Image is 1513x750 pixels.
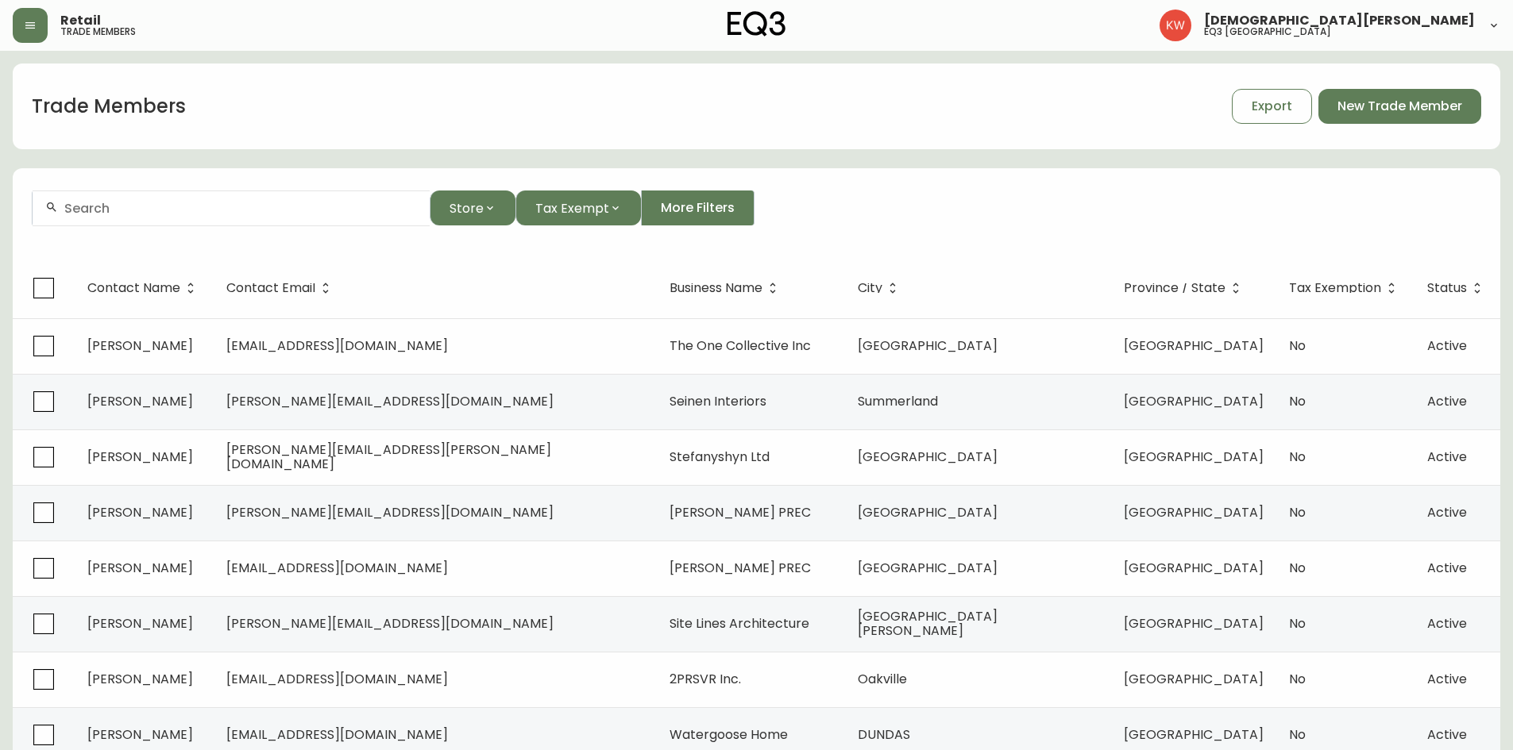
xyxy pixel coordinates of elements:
[858,607,998,640] span: [GEOGRAPHIC_DATA][PERSON_NAME]
[670,283,762,293] span: Business Name
[670,448,770,466] span: Stefanyshyn Ltd
[87,503,193,521] span: [PERSON_NAME]
[858,670,907,688] span: Oakville
[1427,283,1467,293] span: Status
[226,725,448,744] span: [EMAIL_ADDRESS][DOMAIN_NAME]
[515,190,641,225] button: Tax Exempt
[226,337,448,355] span: [EMAIL_ADDRESS][DOMAIN_NAME]
[1124,670,1264,688] span: [GEOGRAPHIC_DATA]
[641,190,755,225] button: More Filters
[670,559,811,577] span: [PERSON_NAME] PREC
[1427,614,1467,633] span: Active
[1318,89,1481,124] button: New Trade Member
[226,281,336,295] span: Contact Email
[1427,337,1467,355] span: Active
[1124,559,1264,577] span: [GEOGRAPHIC_DATA]
[670,337,811,355] span: The One Collective Inc
[670,281,783,295] span: Business Name
[1289,559,1306,577] span: No
[858,725,910,744] span: DUNDAS
[87,614,193,633] span: [PERSON_NAME]
[1289,448,1306,466] span: No
[1124,448,1264,466] span: [GEOGRAPHIC_DATA]
[87,670,193,688] span: [PERSON_NAME]
[450,198,484,218] span: Store
[1427,448,1467,466] span: Active
[1337,98,1462,115] span: New Trade Member
[60,14,101,27] span: Retail
[1124,392,1264,410] span: [GEOGRAPHIC_DATA]
[226,283,315,293] span: Contact Email
[226,503,554,521] span: [PERSON_NAME][EMAIL_ADDRESS][DOMAIN_NAME]
[32,93,186,120] h1: Trade Members
[1289,670,1306,688] span: No
[60,27,136,37] h5: trade members
[858,392,938,410] span: Summerland
[858,448,998,466] span: [GEOGRAPHIC_DATA]
[1427,559,1467,577] span: Active
[670,725,788,744] span: Watergoose Home
[1289,614,1306,633] span: No
[1289,392,1306,410] span: No
[858,503,998,521] span: [GEOGRAPHIC_DATA]
[858,559,998,577] span: [GEOGRAPHIC_DATA]
[226,392,554,410] span: [PERSON_NAME][EMAIL_ADDRESS][DOMAIN_NAME]
[226,670,448,688] span: [EMAIL_ADDRESS][DOMAIN_NAME]
[430,190,515,225] button: Store
[1289,283,1381,293] span: Tax Exemption
[1427,503,1467,521] span: Active
[87,448,193,466] span: [PERSON_NAME]
[1427,281,1488,295] span: Status
[535,198,609,218] span: Tax Exempt
[1124,283,1225,293] span: Province / State
[1204,14,1475,27] span: [DEMOGRAPHIC_DATA][PERSON_NAME]
[1124,614,1264,633] span: [GEOGRAPHIC_DATA]
[1427,725,1467,744] span: Active
[87,725,193,744] span: [PERSON_NAME]
[1289,337,1306,355] span: No
[670,670,741,688] span: 2PRSVR Inc.
[670,392,766,410] span: Seinen Interiors
[226,559,448,577] span: [EMAIL_ADDRESS][DOMAIN_NAME]
[1289,503,1306,521] span: No
[1204,27,1331,37] h5: eq3 [GEOGRAPHIC_DATA]
[226,614,554,633] span: [PERSON_NAME][EMAIL_ADDRESS][DOMAIN_NAME]
[64,201,417,216] input: Search
[1160,10,1191,41] img: f33162b67396b0982c40ce2a87247151
[1427,670,1467,688] span: Active
[858,281,903,295] span: City
[87,283,180,293] span: Contact Name
[670,503,811,521] span: [PERSON_NAME] PREC
[1252,98,1292,115] span: Export
[1289,725,1306,744] span: No
[858,337,998,355] span: [GEOGRAPHIC_DATA]
[1427,392,1467,410] span: Active
[1124,337,1264,355] span: [GEOGRAPHIC_DATA]
[87,392,193,410] span: [PERSON_NAME]
[87,559,193,577] span: [PERSON_NAME]
[1232,89,1312,124] button: Export
[661,199,735,217] span: More Filters
[1124,281,1246,295] span: Province / State
[1289,281,1402,295] span: Tax Exemption
[87,337,193,355] span: [PERSON_NAME]
[670,614,809,633] span: Site Lines Architecture
[87,281,201,295] span: Contact Name
[1124,503,1264,521] span: [GEOGRAPHIC_DATA]
[1124,725,1264,744] span: [GEOGRAPHIC_DATA]
[858,283,882,293] span: City
[226,440,551,473] span: [PERSON_NAME][EMAIL_ADDRESS][PERSON_NAME][DOMAIN_NAME]
[728,11,786,37] img: logo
